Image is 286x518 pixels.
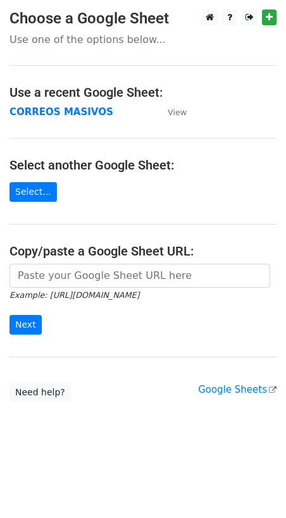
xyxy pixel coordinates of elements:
[9,264,270,288] input: Paste your Google Sheet URL here
[9,33,277,46] p: Use one of the options below...
[9,157,277,173] h4: Select another Google Sheet:
[198,384,277,395] a: Google Sheets
[9,315,42,335] input: Next
[9,182,57,202] a: Select...
[9,383,71,402] a: Need help?
[9,85,277,100] h4: Use a recent Google Sheet:
[9,290,139,300] small: Example: [URL][DOMAIN_NAME]
[9,244,277,259] h4: Copy/paste a Google Sheet URL:
[9,9,277,28] h3: Choose a Google Sheet
[9,106,113,118] a: CORREOS MASIVOS
[223,457,286,518] iframe: Chat Widget
[155,106,187,118] a: View
[168,108,187,117] small: View
[223,457,286,518] div: Widget de chat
